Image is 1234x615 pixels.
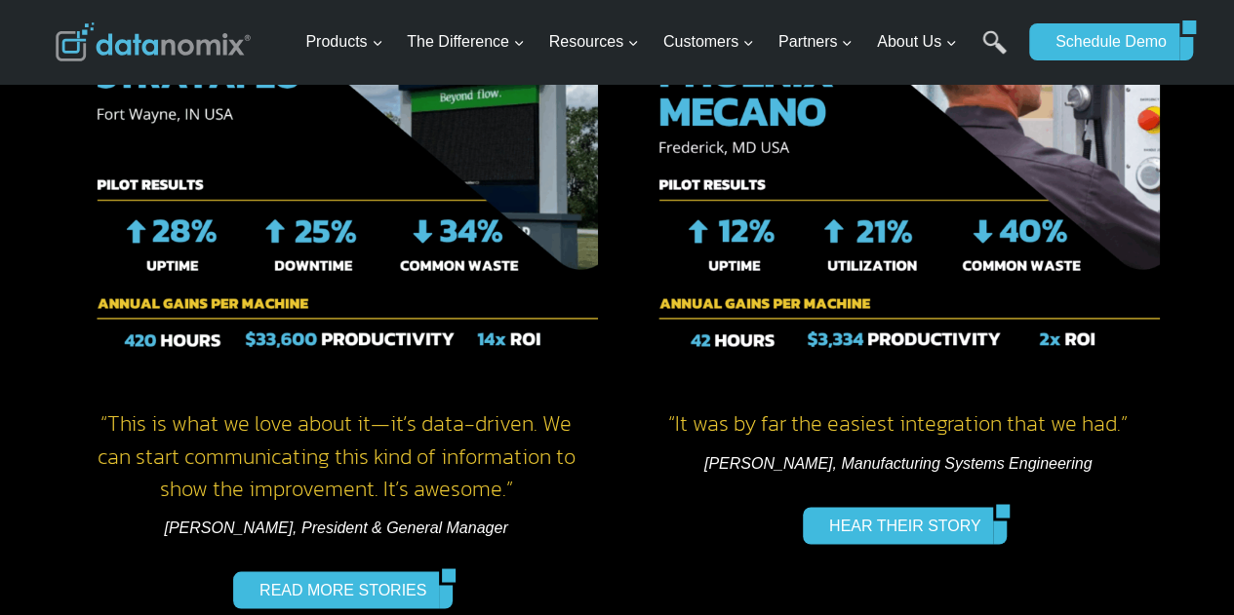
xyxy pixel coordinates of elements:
[164,519,507,535] em: [PERSON_NAME], President & General Manager
[75,407,598,504] h4: “This is what we love about it—it’s data-driven. We can start communicating this kind of informat...
[803,507,994,544] a: HEAR THEIR STORY
[778,29,853,55] span: Partners
[407,29,525,55] span: The Difference
[663,29,754,55] span: Customers
[1029,23,1179,60] a: Schedule Demo
[298,11,1019,74] nav: Primary Navigation
[982,30,1007,74] a: Search
[704,454,1093,471] em: [PERSON_NAME], Manufacturing Systems Engineering
[877,29,957,55] span: About Us
[305,29,382,55] span: Products
[233,571,439,608] a: READ MORE STORIES
[549,29,639,55] span: Resources
[637,407,1160,440] h4: “It was by far the easiest integration that we had.”
[56,22,251,61] img: Datanomix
